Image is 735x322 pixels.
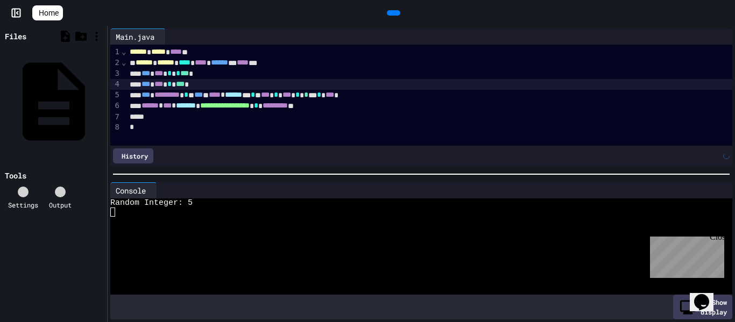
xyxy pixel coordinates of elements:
div: Main.java [110,28,166,45]
iframe: chat widget [646,232,724,278]
div: 4 [110,79,121,90]
div: 5 [110,90,121,101]
a: Home [32,5,63,20]
div: 6 [110,101,121,111]
div: History [113,148,153,163]
div: Show display [673,295,732,319]
div: Console [110,185,151,196]
span: Home [39,8,59,18]
span: Fold line [121,47,126,56]
div: 8 [110,122,121,133]
span: Random Integer: 5 [110,198,193,207]
span: Fold line [121,58,126,67]
div: Settings [8,200,38,210]
div: 1 [110,47,121,58]
div: 2 [110,58,121,68]
div: 7 [110,112,121,123]
div: Main.java [110,31,160,42]
div: Files [5,31,26,42]
div: Tools [5,170,26,181]
div: Output [49,200,72,210]
iframe: chat widget [690,279,724,311]
div: Chat with us now!Close [4,4,74,68]
div: Console [110,182,157,198]
div: 3 [110,68,121,79]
